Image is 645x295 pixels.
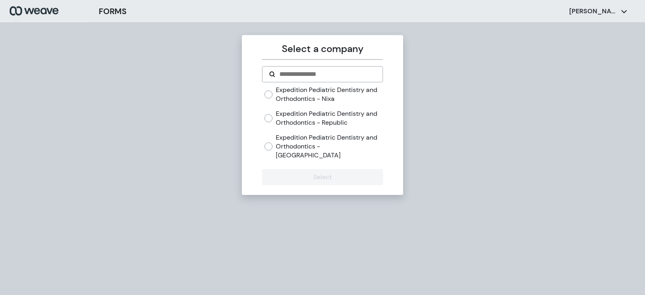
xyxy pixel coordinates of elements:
[276,133,383,159] label: Expedition Pediatric Dentistry and Orthodontics - [GEOGRAPHIC_DATA]
[262,169,383,185] button: Select
[262,42,383,56] p: Select a company
[276,86,383,103] label: Expedition Pediatric Dentistry and Orthodontics - Nixa
[569,7,618,16] p: [PERSON_NAME]
[279,69,376,79] input: Search
[99,5,127,17] h3: FORMS
[276,109,383,127] label: Expedition Pediatric Dentistry and Orthodontics - Republic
